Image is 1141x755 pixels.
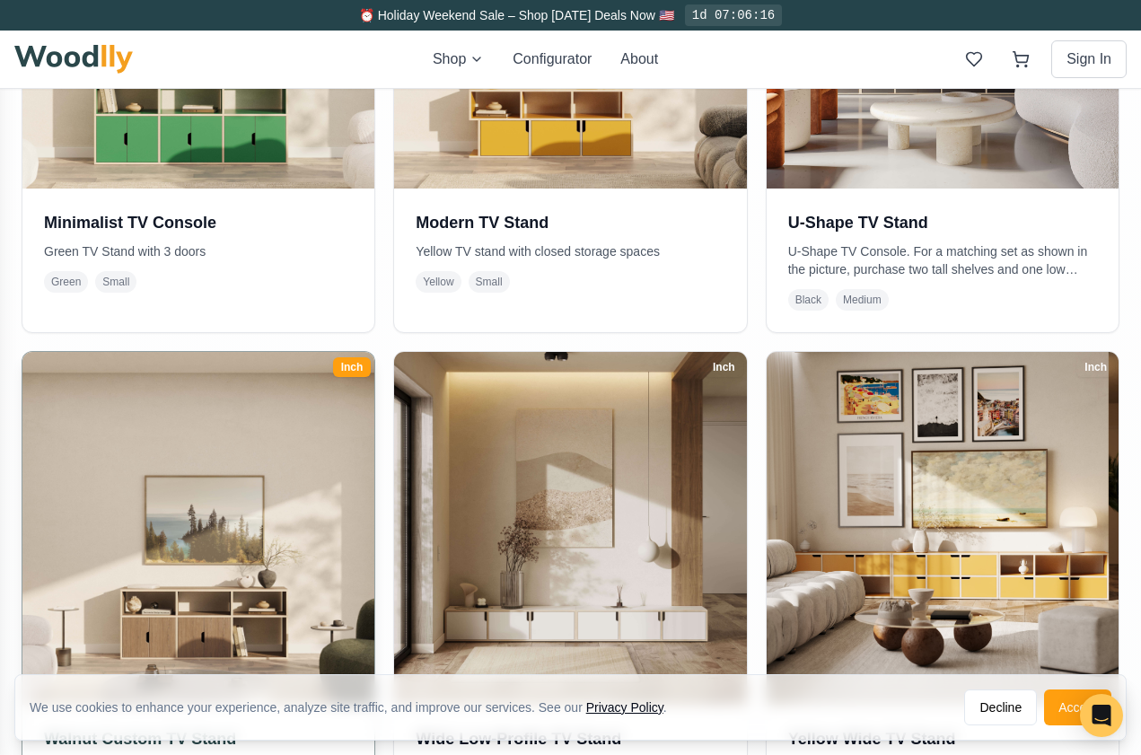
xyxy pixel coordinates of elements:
[767,352,1119,704] img: Yellow Wide TV Stand
[620,48,658,70] button: About
[333,357,372,377] div: Inch
[964,689,1037,725] button: Decline
[30,698,681,716] div: We use cookies to enhance your experience, analyze site traffic, and improve our services. See our .
[416,210,724,235] h3: Modern TV Stand
[95,271,136,293] span: Small
[1044,689,1111,725] button: Accept
[14,45,133,74] img: Woodlly
[416,271,461,293] span: Yellow
[586,700,663,715] a: Privacy Policy
[1051,40,1127,78] button: Sign In
[1080,694,1123,737] div: Open Intercom Messenger
[836,289,889,311] span: Medium
[705,357,743,377] div: Inch
[788,242,1097,278] p: U-Shape TV Console. For a matching set as shown in the picture, purchase two tall shelves and one...
[44,242,353,260] p: Green TV Stand with 3 doors
[788,289,829,311] span: Black
[44,271,88,293] span: Green
[788,210,1097,235] h3: U-Shape TV Stand
[685,4,782,26] div: 1d 07:06:16
[1076,357,1115,377] div: Inch
[359,8,674,22] span: ⏰ Holiday Weekend Sale – Shop [DATE] Deals Now 🇺🇸
[394,352,746,704] img: Wide Low-Profile TV Stand
[44,210,353,235] h3: Minimalist TV Console
[13,344,383,714] img: Walnut Custom TV Stand
[469,271,510,293] span: Small
[416,242,724,260] p: Yellow TV stand with closed storage spaces
[513,48,592,70] button: Configurator
[433,48,484,70] button: Shop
